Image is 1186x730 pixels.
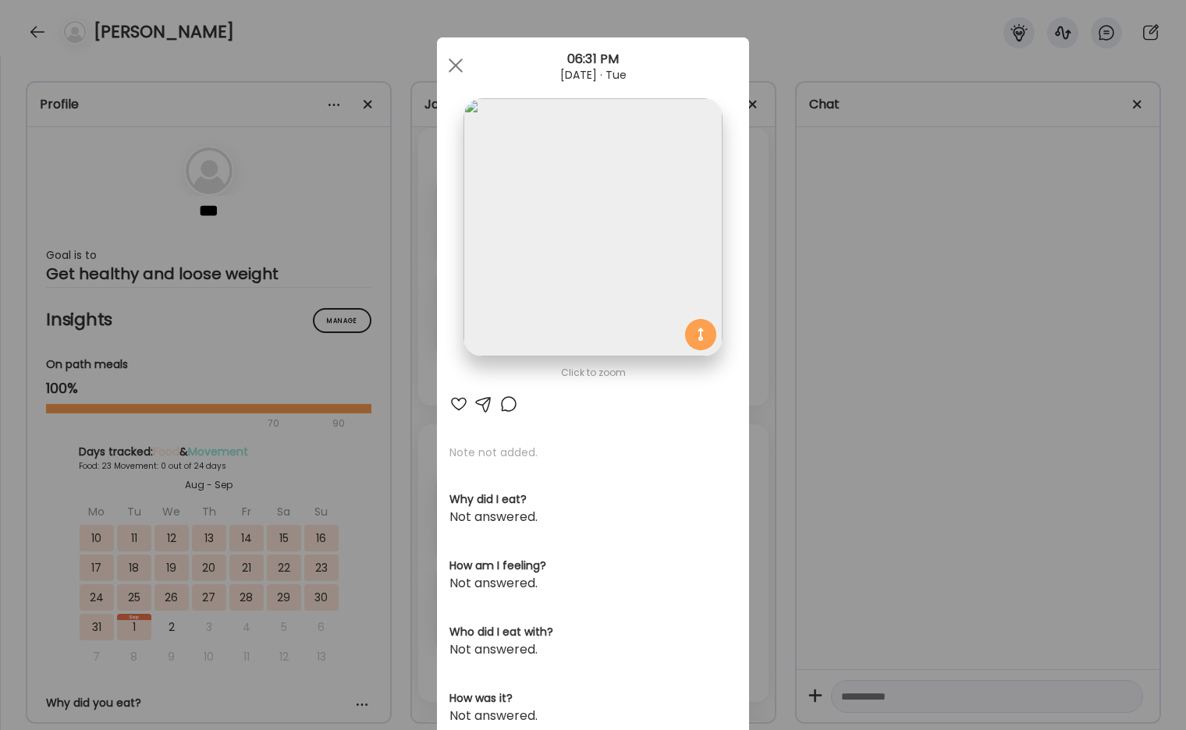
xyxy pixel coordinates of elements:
[449,558,737,574] h3: How am I feeling?
[463,98,722,356] img: images%2FB8T07Jk8QQP6lTXN2EM7AfuoJ4f2%2FrwUQJEKgS5x5aoDygTLk%2F00gsvhWr1R040Kye9g18_1080
[449,508,737,526] div: Not answered.
[449,363,737,382] div: Click to zoom
[449,445,737,460] p: Note not added.
[449,624,737,640] h3: Who did I eat with?
[437,69,749,81] div: [DATE] · Tue
[449,690,737,707] h3: How was it?
[449,574,737,593] div: Not answered.
[449,640,737,659] div: Not answered.
[449,491,737,508] h3: Why did I eat?
[449,707,737,725] div: Not answered.
[437,50,749,69] div: 06:31 PM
